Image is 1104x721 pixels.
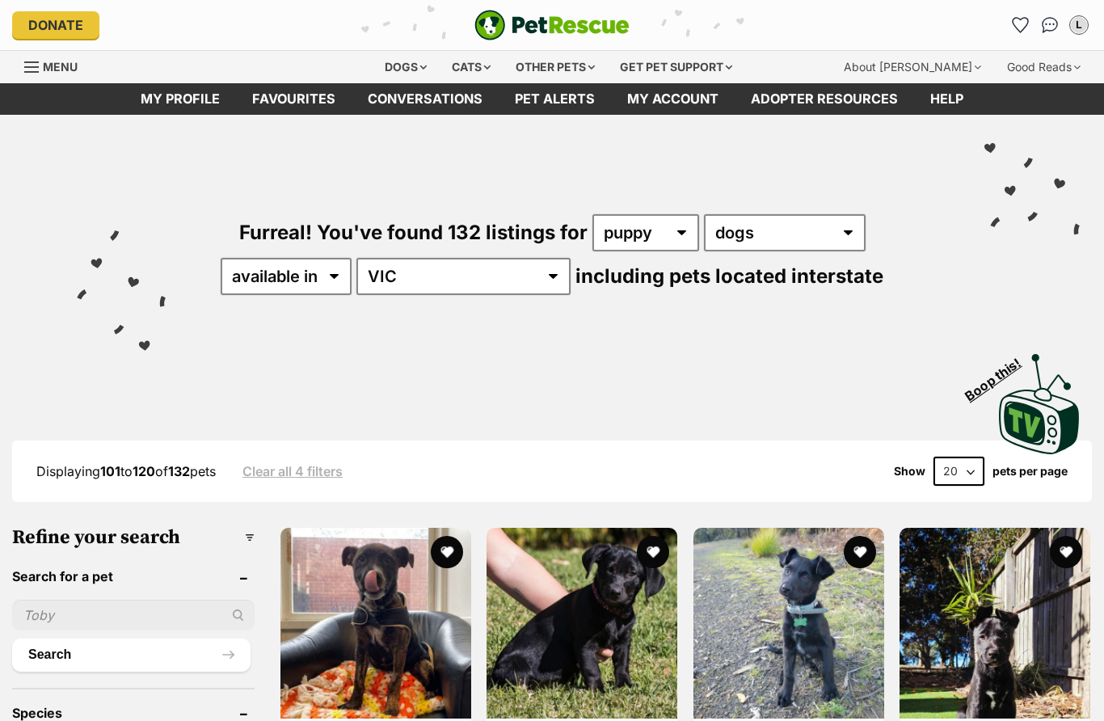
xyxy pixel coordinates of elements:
[100,463,120,479] strong: 101
[1066,12,1092,38] button: My account
[12,639,251,671] button: Search
[575,264,883,288] span: including pets located interstate
[992,465,1068,478] label: pets per page
[43,60,78,74] span: Menu
[124,83,236,115] a: My profile
[1050,536,1082,568] button: favourite
[611,83,735,115] a: My account
[239,221,588,244] span: Furreal! You've found 132 listings for
[914,83,980,115] a: Help
[963,345,1037,403] span: Boop this!
[832,51,992,83] div: About [PERSON_NAME]
[894,465,925,478] span: Show
[900,528,1090,719] img: Yasmin (Yasi) - Australian Kelpie x Border Collie Dog
[999,339,1080,457] a: Boop this!
[352,83,499,115] a: conversations
[1008,12,1092,38] ul: Account quick links
[487,528,677,719] img: Paris - Border Collie x Australian Kelpie Dog
[12,11,99,39] a: Donate
[986,640,1072,689] iframe: Help Scout Beacon - Open
[844,536,876,568] button: favourite
[1042,17,1059,33] img: chat-41dd97257d64d25036548639549fe6c8038ab92f7586957e7f3b1b290dea8141.svg
[1008,12,1034,38] a: Favourites
[474,10,630,40] img: logo-e224e6f780fb5917bec1dbf3a21bbac754714ae5b6737aabdf751b685950b380.svg
[36,463,216,479] span: Displaying to of pets
[236,83,352,115] a: Favourites
[504,51,606,83] div: Other pets
[1071,17,1087,33] div: L
[1037,12,1063,38] a: Conversations
[609,51,744,83] div: Get pet support
[24,51,89,80] a: Menu
[373,51,438,83] div: Dogs
[242,464,343,479] a: Clear all 4 filters
[133,463,155,479] strong: 120
[12,706,255,720] header: Species
[440,51,502,83] div: Cats
[499,83,611,115] a: Pet alerts
[12,600,255,630] input: Toby
[168,463,190,479] strong: 132
[431,536,463,568] button: favourite
[280,528,471,719] img: Rex - Staffy Dog
[12,526,255,549] h3: Refine your search
[12,569,255,584] header: Search for a pet
[693,528,884,719] img: Garrett (gary) - Australian Kelpie x Border Collie Dog
[735,83,914,115] a: Adopter resources
[638,536,670,568] button: favourite
[996,51,1092,83] div: Good Reads
[474,10,630,40] a: PetRescue
[999,354,1080,454] img: PetRescue TV logo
